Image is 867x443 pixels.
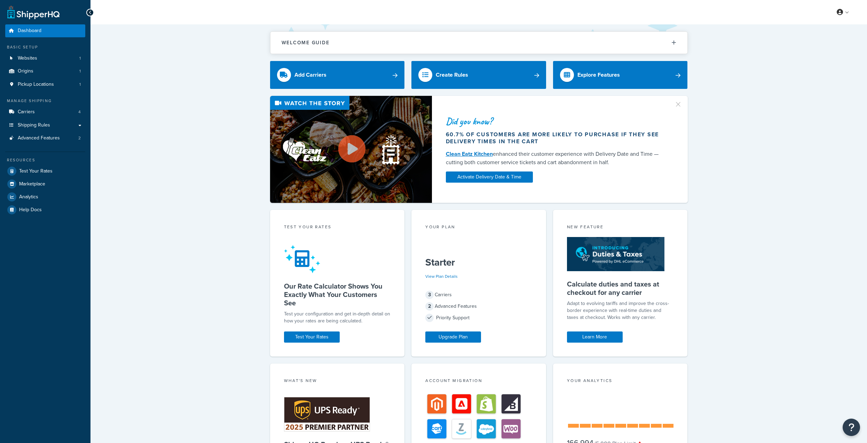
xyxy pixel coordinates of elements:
[5,178,85,190] a: Marketplace
[567,377,674,385] div: Your Analytics
[5,106,85,119] a: Carriers4
[18,109,35,115] span: Carriers
[577,70,620,80] div: Explore Features
[18,55,37,61] span: Websites
[425,291,434,299] span: 3
[5,52,85,65] li: Websites
[18,28,41,34] span: Dashboard
[5,157,85,163] div: Resources
[79,55,81,61] span: 1
[446,150,666,167] div: enhanced their customer experience with Delivery Date and Time — cutting both customer service ti...
[284,282,391,307] h5: Our Rate Calculator Shows You Exactly What Your Customers See
[425,290,532,300] div: Carriers
[78,135,81,141] span: 2
[282,40,330,45] h2: Welcome Guide
[5,44,85,50] div: Basic Setup
[446,131,666,145] div: 60.7% of customers are more likely to purchase if they see delivery times in the cart
[567,331,623,343] a: Learn More
[425,313,532,323] div: Priority Support
[843,419,860,436] button: Open Resource Center
[411,61,546,89] a: Create Rules
[19,181,45,187] span: Marketplace
[18,82,54,87] span: Pickup Locations
[5,24,85,37] a: Dashboard
[5,119,85,132] a: Shipping Rules
[446,171,533,183] a: Activate Delivery Date & Time
[19,168,53,174] span: Test Your Rates
[270,32,687,54] button: Welcome Guide
[436,70,468,80] div: Create Rules
[567,224,674,232] div: New Feature
[284,331,340,343] a: Test Your Rates
[5,78,85,91] a: Pickup Locations1
[425,377,532,385] div: Account Migration
[5,106,85,119] li: Carriers
[5,65,85,78] a: Origins1
[5,132,85,145] a: Advanced Features2
[5,191,85,203] a: Analytics
[5,132,85,145] li: Advanced Features
[284,224,391,232] div: Test your rates
[553,61,688,89] a: Explore Features
[425,331,481,343] a: Upgrade Plan
[19,194,38,200] span: Analytics
[425,273,458,280] a: View Plan Details
[446,116,666,126] div: Did you know?
[270,61,405,89] a: Add Carriers
[79,82,81,87] span: 1
[78,109,81,115] span: 4
[5,52,85,65] a: Websites1
[19,207,42,213] span: Help Docs
[79,68,81,74] span: 1
[425,257,532,268] h5: Starter
[5,165,85,177] a: Test Your Rates
[567,280,674,297] h5: Calculate duties and taxes at checkout for any carrier
[5,204,85,216] a: Help Docs
[425,301,532,311] div: Advanced Features
[18,122,50,128] span: Shipping Rules
[18,68,33,74] span: Origins
[284,311,391,324] div: Test your configuration and get in-depth detail on how your rates are being calculated.
[5,98,85,104] div: Manage Shipping
[270,96,432,203] img: Video thumbnail
[425,302,434,311] span: 2
[294,70,326,80] div: Add Carriers
[446,150,493,158] a: Clean Eatz Kitchen
[284,377,391,385] div: What's New
[425,224,532,232] div: Your Plan
[5,78,85,91] li: Pickup Locations
[18,135,60,141] span: Advanced Features
[5,65,85,78] li: Origins
[567,300,674,321] p: Adapt to evolving tariffs and improve the cross-border experience with real-time duties and taxes...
